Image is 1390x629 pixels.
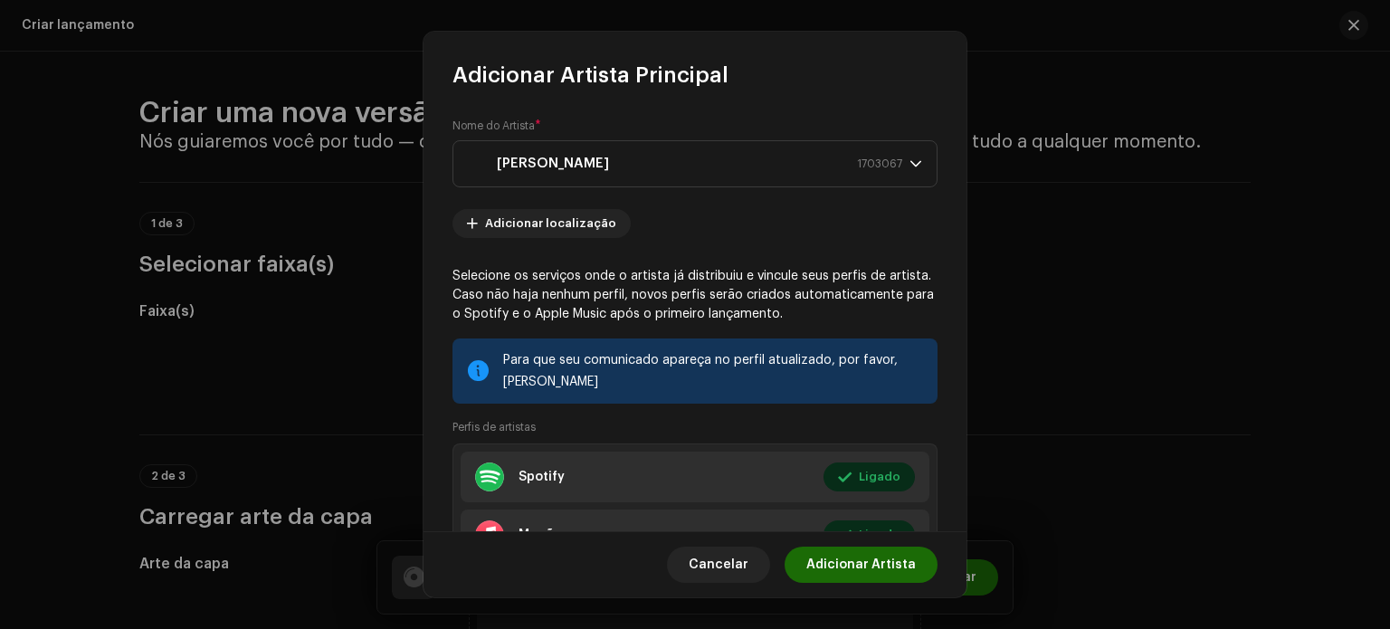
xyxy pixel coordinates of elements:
div: gatilho suspenso [909,141,922,186]
span: Cancelar [689,547,748,583]
font: Adicionar localização [485,217,616,229]
font: 1703067 [857,158,902,169]
button: Ligado [824,520,915,549]
font: Adicionar Artista Principal [452,64,728,86]
font: Ligado [859,471,900,482]
button: Adicionar Artista [785,547,938,583]
button: Adicionar localização [452,209,631,238]
font: Maçã [519,529,554,541]
span: Marcão Noventta [468,141,909,186]
font: [PERSON_NAME] [497,157,609,170]
label: Nome do Artista [452,119,541,133]
font: Ligado [859,529,900,540]
font: Perfis de artistas [452,422,536,433]
font: Selecione os serviços onde o artista já distribuiu e vincule seus perfis de artista. Caso não haj... [452,270,934,320]
img: 0c8fce71-b20a-492b-b837-02a7c2fb3a1b [468,153,490,175]
font: Adicionar Artista [806,558,916,571]
font: Spotify [519,471,565,483]
font: Para que seu comunicado apareça no perfil atualizado, por favor, [PERSON_NAME] [503,354,898,388]
button: Ligado [824,462,915,491]
button: Cancelar [667,547,770,583]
